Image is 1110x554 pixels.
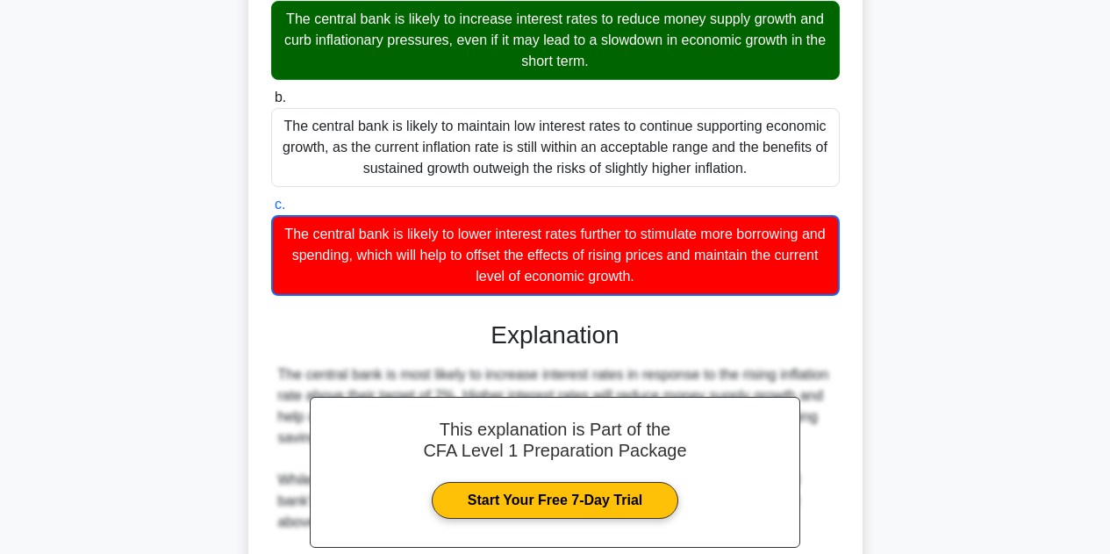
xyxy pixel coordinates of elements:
[271,1,840,80] div: The central bank is likely to increase interest rates to reduce money supply growth and curb infl...
[271,108,840,187] div: The central bank is likely to maintain low interest rates to continue supporting economic growth,...
[275,90,286,104] span: b.
[282,320,829,350] h3: Explanation
[432,482,678,519] a: Start Your Free 7-Day Trial
[275,197,285,212] span: c.
[271,215,840,296] div: The central bank is likely to lower interest rates further to stimulate more borrowing and spendi...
